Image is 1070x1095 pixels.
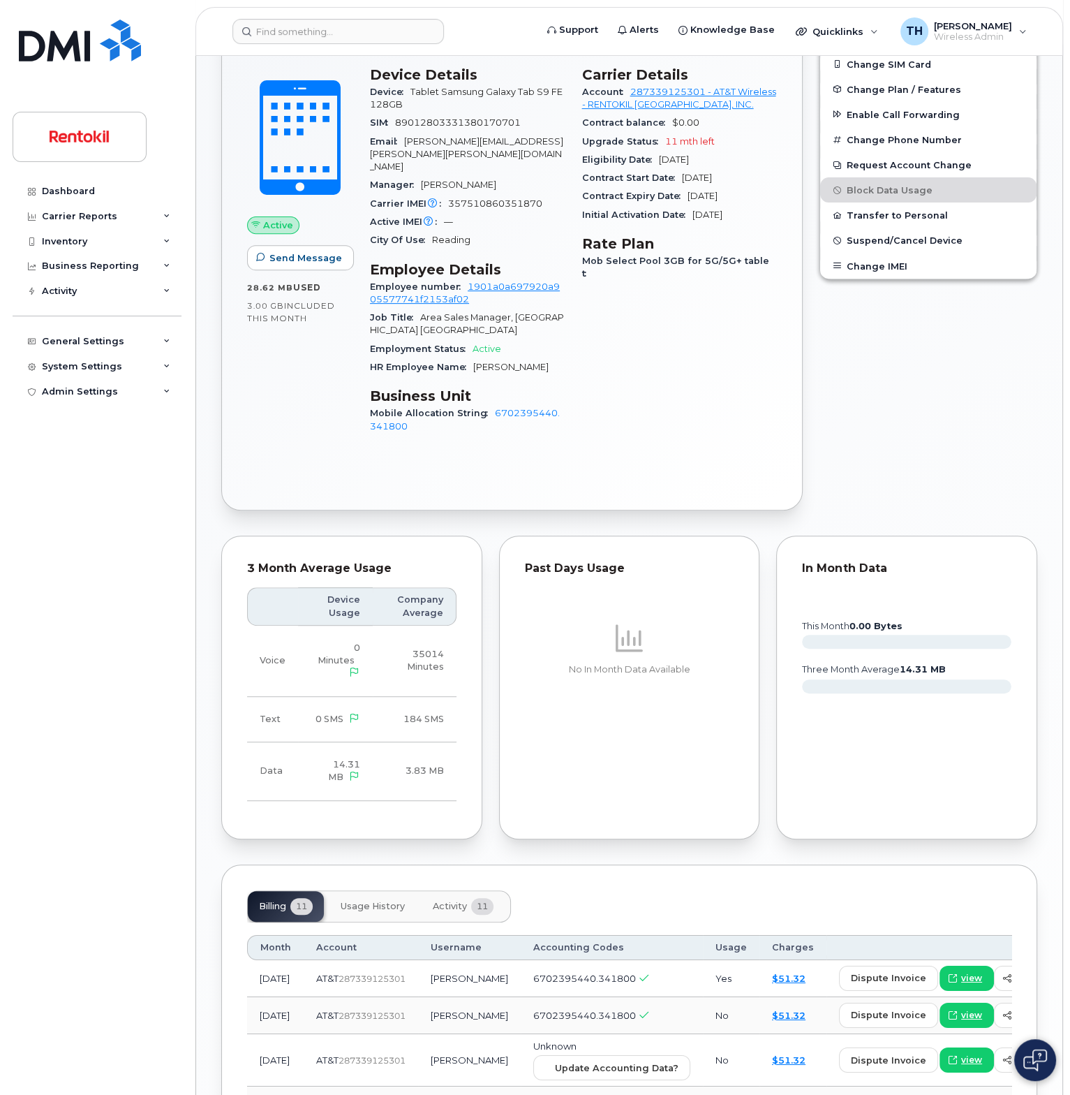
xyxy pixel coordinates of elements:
[370,362,473,372] span: HR Employee Name
[370,117,395,128] span: SIM
[370,66,565,83] h3: Device Details
[608,16,669,44] a: Alerts
[582,66,778,83] h3: Carrier Details
[582,154,659,165] span: Eligibility Date
[851,1054,926,1067] span: dispute invoice
[339,973,406,984] span: 287339125301
[690,23,775,37] span: Knowledge Base
[703,935,759,960] th: Usage
[847,84,961,94] span: Change Plan / Features
[418,935,521,960] th: Username
[839,1048,938,1073] button: dispute invoice
[939,966,994,991] a: view
[373,626,456,697] td: 35014 Minutes
[839,966,938,991] button: dispute invoice
[533,1055,690,1080] button: Update Accounting Data?
[473,362,549,372] span: [PERSON_NAME]
[247,742,298,801] td: Data
[370,388,565,404] h3: Business Unit
[433,901,467,912] span: Activity
[820,203,1036,228] button: Transfer to Personal
[759,935,826,960] th: Charges
[669,16,785,44] a: Knowledge Base
[688,191,718,201] span: [DATE]
[525,561,734,575] div: Past Days Usage
[820,228,1036,253] button: Suspend/Cancel Device
[247,626,298,697] td: Voice
[582,87,776,110] a: 287339125301 - AT&T Wireless - RENTOKIL [GEOGRAPHIC_DATA], INC.
[370,408,495,418] span: Mobile Allocation String
[448,198,542,209] span: 357510860351870
[533,1041,577,1052] span: Unknown
[341,901,405,912] span: Usage History
[772,1054,805,1066] a: $51.32
[820,102,1036,127] button: Enable Call Forwarding
[370,87,410,97] span: Device
[316,1010,339,1021] span: AT&T
[370,312,420,323] span: Job Title
[582,117,672,128] span: Contract balance
[801,621,902,631] text: this month
[315,714,343,724] span: 0 SMS
[328,759,360,782] span: 14.31 MB
[421,179,496,190] span: [PERSON_NAME]
[934,20,1012,31] span: [PERSON_NAME]
[533,1010,636,1021] span: 6702395440.341800
[682,172,712,183] span: [DATE]
[370,312,564,335] span: Area Sales Manager, [GEOGRAPHIC_DATA] [GEOGRAPHIC_DATA]
[934,31,1012,43] span: Wireless Admin
[891,17,1036,45] div: Tyler Hallacher
[418,1034,521,1087] td: [PERSON_NAME]
[820,52,1036,77] button: Change SIM Card
[537,16,608,44] a: Support
[304,935,418,960] th: Account
[847,235,963,246] span: Suspend/Cancel Device
[432,235,470,245] span: Reading
[659,154,689,165] span: [DATE]
[839,1003,938,1028] button: dispute invoice
[703,1034,759,1087] td: No
[247,960,304,997] td: [DATE]
[820,152,1036,177] button: Request Account Change
[802,561,1011,575] div: In Month Data
[582,256,769,279] span: Mob Select Pool 3GB for 5G/5G+ tablet
[692,210,722,220] span: [DATE]
[373,697,456,742] td: 184 SMS
[630,23,659,37] span: Alerts
[820,127,1036,152] button: Change Phone Number
[395,117,521,128] span: 89012803331380170701
[703,960,759,997] td: Yes
[772,1010,805,1021] a: $51.32
[373,742,456,801] td: 3.83 MB
[961,1009,982,1022] span: view
[247,301,284,311] span: 3.00 GB
[471,898,493,915] span: 11
[373,587,456,626] th: Company Average
[906,23,923,40] span: TH
[820,77,1036,102] button: Change Plan / Features
[370,408,560,431] a: 6702395440.341800
[582,87,630,97] span: Account
[665,136,715,147] span: 11 mth left
[418,997,521,1034] td: [PERSON_NAME]
[370,87,563,110] span: Tablet Samsung Galaxy Tab S9 FE 128GB
[559,23,598,37] span: Support
[939,1003,994,1028] a: view
[247,245,354,270] button: Send Message
[269,251,342,265] span: Send Message
[339,1055,406,1066] span: 287339125301
[247,283,293,293] span: 28.62 MB
[582,235,778,252] h3: Rate Plan
[247,300,335,323] span: included this month
[370,136,404,147] span: Email
[247,561,456,575] div: 3 Month Average Usage
[961,1054,982,1066] span: view
[370,344,473,354] span: Employment Status
[812,26,863,37] span: Quicklinks
[370,261,565,278] h3: Employee Details
[786,17,888,45] div: Quicklinks
[370,179,421,190] span: Manager
[582,172,682,183] span: Contract Start Date
[247,997,304,1034] td: [DATE]
[555,1061,678,1075] span: Update Accounting Data?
